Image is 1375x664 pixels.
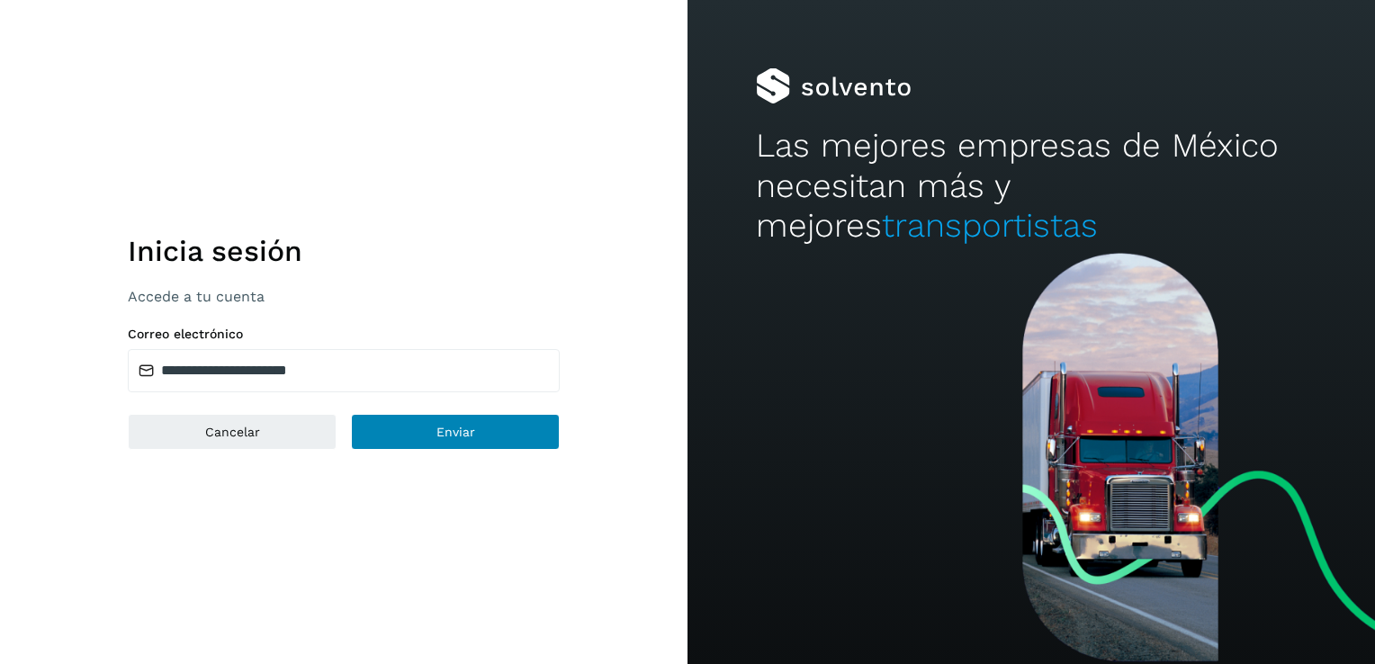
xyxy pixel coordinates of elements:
[128,414,337,450] button: Cancelar
[436,426,475,438] span: Enviar
[128,234,560,268] h1: Inicia sesión
[128,288,560,305] p: Accede a tu cuenta
[128,327,560,342] label: Correo electrónico
[882,206,1098,245] span: transportistas
[756,126,1306,246] h2: Las mejores empresas de México necesitan más y mejores
[351,414,560,450] button: Enviar
[205,426,260,438] span: Cancelar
